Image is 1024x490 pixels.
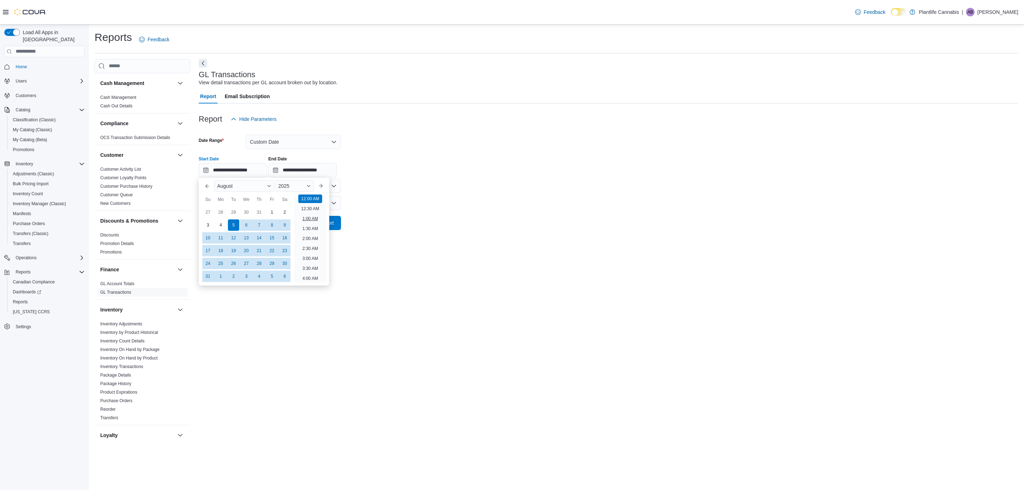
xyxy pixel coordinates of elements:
div: August, 2025 [202,206,291,283]
button: Discounts & Promotions [176,217,185,225]
span: Settings [16,324,31,330]
button: Inventory [1,159,87,169]
button: Reports [7,297,87,307]
div: Discounts & Promotions [95,231,190,259]
button: Operations [13,254,39,262]
h3: Loyalty [100,432,118,439]
div: day-30 [279,258,290,269]
span: Washington CCRS [10,308,85,316]
span: Inventory On Hand by Product [100,355,158,361]
a: Transfers [100,415,118,420]
label: Date Range [199,138,224,143]
a: Feedback [852,5,888,19]
a: Settings [13,323,34,331]
a: Purchase Orders [10,219,48,228]
span: Promotions [10,145,85,154]
span: Classification (Classic) [13,117,56,123]
a: My Catalog (Classic) [10,126,55,134]
span: Promotions [100,249,122,255]
button: Bulk Pricing Import [7,179,87,189]
button: Loyalty [176,431,185,440]
li: 4:00 AM [299,274,321,283]
div: day-6 [241,219,252,231]
div: day-14 [254,232,265,244]
span: Home [16,64,27,70]
h3: Compliance [100,120,128,127]
a: Dashboards [10,288,44,296]
button: Purchase Orders [7,219,87,229]
div: day-1 [215,271,226,282]
button: Operations [1,253,87,263]
div: Th [254,194,265,205]
a: Bulk Pricing Import [10,180,52,188]
li: 1:00 AM [299,214,321,223]
a: Package Details [100,373,131,378]
button: Finance [100,266,175,273]
a: My Catalog (Beta) [10,135,50,144]
div: day-7 [254,219,265,231]
ul: Time [294,195,326,283]
div: Button. Open the year selector. 2025 is currently selected. [276,180,314,192]
span: Inventory [16,161,33,167]
div: day-13 [241,232,252,244]
input: Dark Mode [891,8,906,16]
a: Transfers (Classic) [10,229,51,238]
span: Inventory Manager (Classic) [10,199,85,208]
button: Classification (Classic) [7,115,87,125]
div: Inventory [95,320,190,425]
h3: Finance [100,266,119,273]
span: Transfers (Classic) [13,231,48,236]
span: Operations [13,254,85,262]
span: Package Details [100,372,131,378]
div: day-4 [215,219,226,231]
div: day-30 [241,207,252,218]
div: day-3 [202,219,214,231]
li: 3:30 AM [299,264,321,273]
button: My Catalog (Beta) [7,135,87,145]
span: Hide Parameters [239,116,277,123]
span: Transfers [10,239,85,248]
div: day-24 [202,258,214,269]
span: Inventory Transactions [100,364,143,369]
button: Compliance [176,119,185,128]
span: Inventory On Hand by Package [100,347,160,352]
span: August [217,183,233,189]
span: Customer Queue [100,192,133,198]
input: Press the down key to open a popover containing a calendar. [268,163,337,177]
div: day-5 [266,271,278,282]
div: Sa [279,194,290,205]
span: Load All Apps in [GEOGRAPHIC_DATA] [20,29,85,43]
div: Cash Management [95,93,190,113]
button: Users [1,76,87,86]
div: day-26 [228,258,239,269]
label: End Date [268,156,287,162]
span: Inventory Count [13,191,43,197]
button: Settings [1,321,87,331]
span: Purchase Orders [13,221,45,227]
button: Home [1,62,87,72]
a: New Customers [100,201,130,206]
a: GL Transactions [100,290,131,295]
span: Transfers [13,241,31,246]
div: day-27 [202,207,214,218]
div: day-31 [254,207,265,218]
h3: Discounts & Promotions [100,217,158,224]
h3: Report [199,115,222,123]
div: day-12 [228,232,239,244]
li: 12:00 AM [298,195,322,203]
span: My Catalog (Classic) [10,126,85,134]
button: Finance [176,265,185,274]
div: day-8 [266,219,278,231]
span: Inventory Count Details [100,338,145,344]
span: Discounts [100,232,119,238]
span: New Customers [100,201,130,206]
div: day-17 [202,245,214,256]
div: day-5 [228,219,239,231]
div: day-4 [254,271,265,282]
div: day-25 [215,258,226,269]
a: Inventory On Hand by Product [100,356,158,361]
span: Promotion Details [100,241,134,246]
button: Manifests [7,209,87,219]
